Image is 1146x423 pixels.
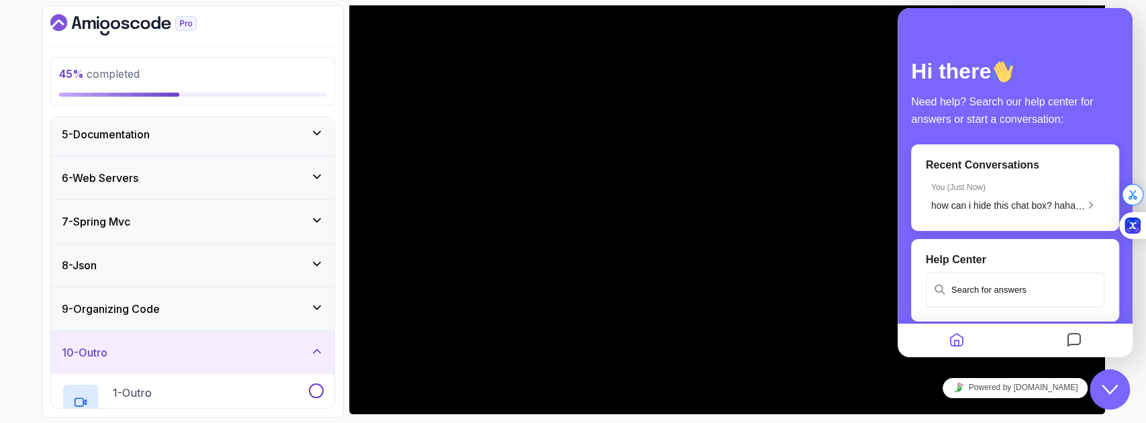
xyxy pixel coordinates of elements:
button: 5-Documentation [51,113,334,156]
h3: 6 - Web Servers [62,170,138,186]
button: 6-Web Servers [51,156,334,199]
p: 0:18 [113,406,152,420]
iframe: chat widget [898,8,1133,357]
input: Search for answers [30,266,205,298]
button: 7-Spring Mvc [51,200,334,243]
h3: 5 - Documentation [62,126,150,142]
button: Home [48,320,70,346]
button: 1-Outro0:18 [62,383,324,421]
h3: 8 - Json [62,257,97,273]
h3: 7 - Spring Mvc [62,214,130,230]
h3: 9 - Organizing Code [62,301,160,317]
button: 10-Outro [51,331,334,374]
span: 45 % [59,67,84,81]
a: Dashboard [50,14,228,36]
button: 9-Organizing Code [51,287,334,330]
button: Submit Search [30,266,54,298]
span: how can i hide this chat box? haha, it bothers me [34,192,249,203]
iframe: chat widget [898,373,1133,403]
button: 8-Json [51,244,334,287]
iframe: chat widget [1090,369,1133,410]
h3: 10 - Outro [62,344,107,361]
p: Help Center [28,246,207,258]
span: completed [59,67,140,81]
p: 1 - Outro [113,385,152,401]
button: Messages [165,320,188,346]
